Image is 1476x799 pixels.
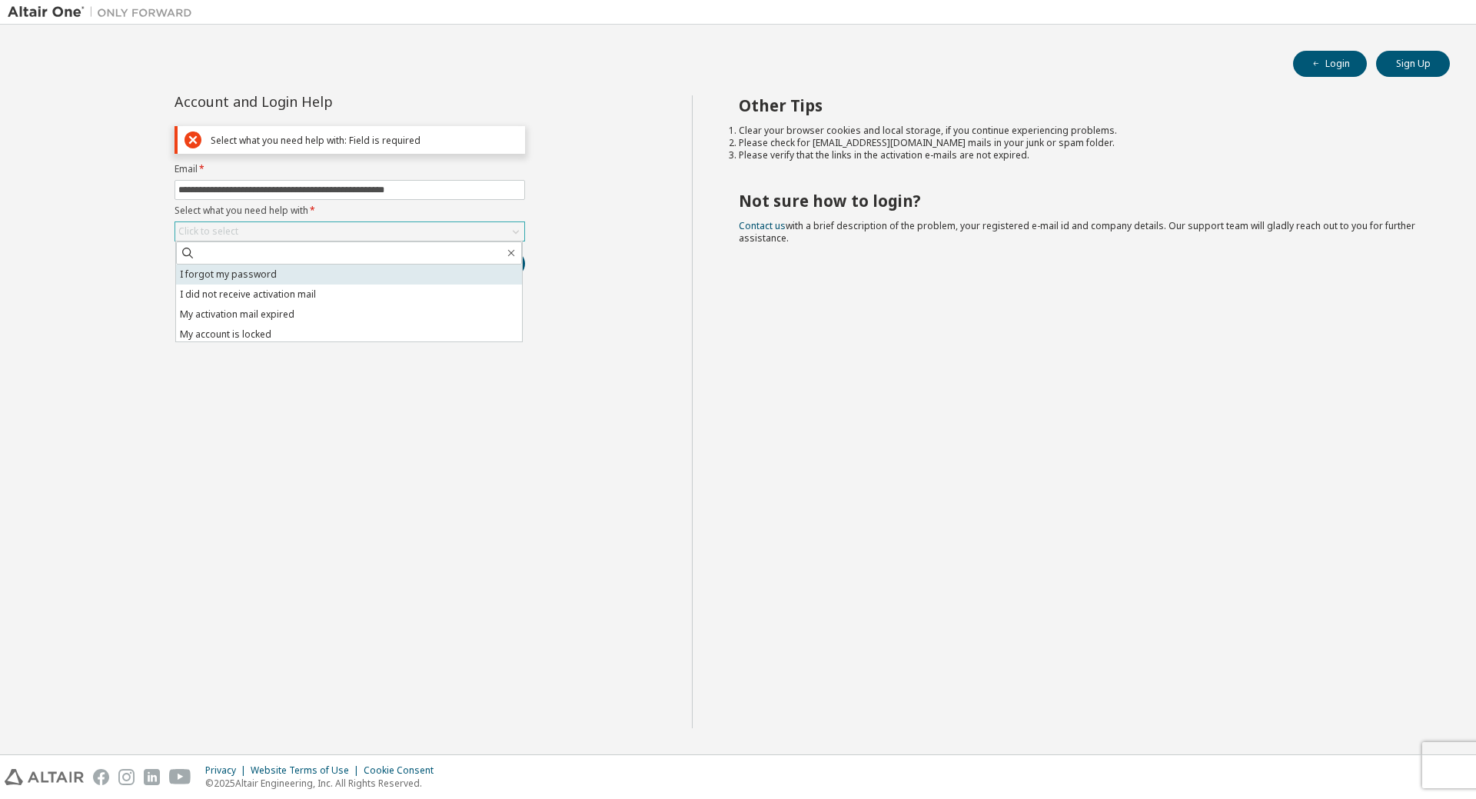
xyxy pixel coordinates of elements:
img: facebook.svg [93,769,109,785]
h2: Other Tips [739,95,1423,115]
img: youtube.svg [169,769,191,785]
div: Click to select [175,222,524,241]
div: Website Terms of Use [251,764,364,777]
img: linkedin.svg [144,769,160,785]
label: Select what you need help with [175,205,525,217]
p: © 2025 Altair Engineering, Inc. All Rights Reserved. [205,777,443,790]
button: Login [1293,51,1367,77]
label: Email [175,163,525,175]
h2: Not sure how to login? [739,191,1423,211]
div: Privacy [205,764,251,777]
li: Please verify that the links in the activation e-mails are not expired. [739,149,1423,161]
img: Altair One [8,5,200,20]
li: Clear your browser cookies and local storage, if you continue experiencing problems. [739,125,1423,137]
li: Please check for [EMAIL_ADDRESS][DOMAIN_NAME] mails in your junk or spam folder. [739,137,1423,149]
div: Account and Login Help [175,95,455,108]
span: with a brief description of the problem, your registered e-mail id and company details. Our suppo... [739,219,1415,245]
div: Select what you need help with: Field is required [211,135,518,146]
div: Cookie Consent [364,764,443,777]
img: altair_logo.svg [5,769,84,785]
button: Sign Up [1376,51,1450,77]
img: instagram.svg [118,769,135,785]
a: Contact us [739,219,786,232]
li: I forgot my password [176,265,522,285]
div: Click to select [178,225,238,238]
